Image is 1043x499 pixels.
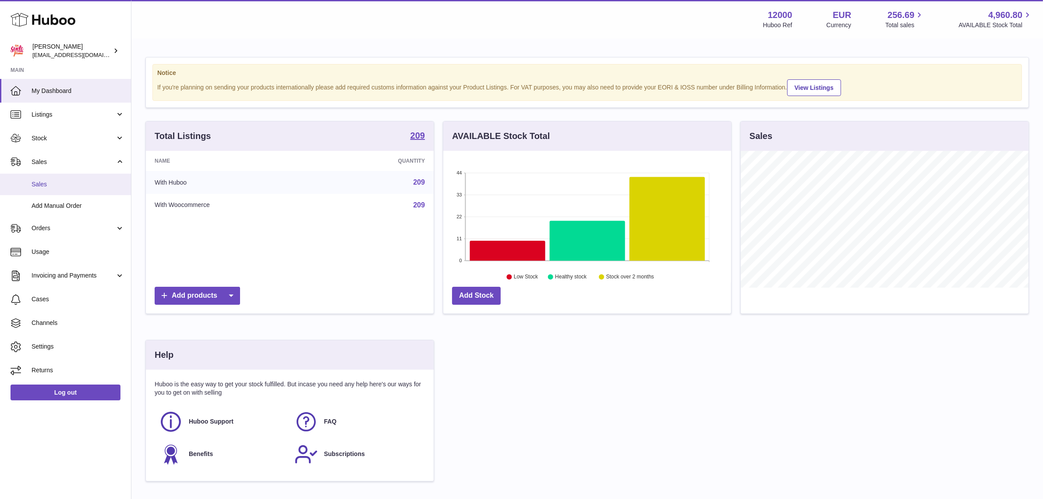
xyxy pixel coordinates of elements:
div: If you're planning on sending your products internationally please add required customs informati... [157,78,1017,96]
strong: EUR [833,9,851,21]
a: 209 [413,201,425,209]
span: Invoicing and Payments [32,271,115,280]
a: Subscriptions [294,442,421,466]
text: 44 [456,170,462,175]
div: Huboo Ref [763,21,792,29]
a: 209 [410,131,425,142]
a: FAQ [294,410,421,434]
strong: 209 [410,131,425,140]
h3: Help [155,349,173,361]
a: Log out [11,385,120,400]
span: Huboo Support [189,417,233,426]
a: Huboo Support [159,410,286,434]
span: Subscriptions [324,450,365,458]
text: 22 [456,214,462,219]
a: Add products [155,287,240,305]
th: Name [146,151,325,171]
strong: Notice [157,69,1017,77]
span: AVAILABLE Stock Total [958,21,1032,29]
span: Returns [32,366,124,374]
span: Stock [32,134,115,143]
a: Benefits [159,442,286,466]
th: Quantity [325,151,434,171]
span: Listings [32,110,115,119]
text: Healthy stock [555,274,587,280]
span: Settings [32,342,124,351]
span: Usage [32,248,124,256]
td: With Huboo [146,171,325,194]
a: View Listings [787,79,841,96]
span: Orders [32,224,115,232]
div: Currency [827,21,852,29]
span: Benefits [189,450,213,458]
span: FAQ [324,417,337,426]
h3: Sales [750,130,772,142]
span: Sales [32,180,124,189]
span: Add Manual Order [32,202,124,210]
span: My Dashboard [32,87,124,95]
text: Stock over 2 months [606,274,654,280]
a: 209 [413,178,425,186]
text: 11 [456,236,462,241]
span: 256.69 [887,9,914,21]
span: Total sales [885,21,924,29]
p: Huboo is the easy way to get your stock fulfilled. But incase you need any help here's our ways f... [155,380,425,397]
span: [EMAIL_ADDRESS][DOMAIN_NAME] [32,51,129,58]
text: Low Stock [514,274,538,280]
img: internalAdmin-12000@internal.huboo.com [11,44,24,57]
span: 4,960.80 [988,9,1022,21]
a: 4,960.80 AVAILABLE Stock Total [958,9,1032,29]
span: Sales [32,158,115,166]
a: Add Stock [452,287,501,305]
a: 256.69 Total sales [885,9,924,29]
h3: Total Listings [155,130,211,142]
h3: AVAILABLE Stock Total [452,130,550,142]
strong: 12000 [768,9,792,21]
text: 33 [456,192,462,197]
text: 0 [459,258,462,263]
div: [PERSON_NAME] [32,43,111,59]
span: Cases [32,295,124,303]
span: Channels [32,319,124,327]
td: With Woocommerce [146,194,325,217]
